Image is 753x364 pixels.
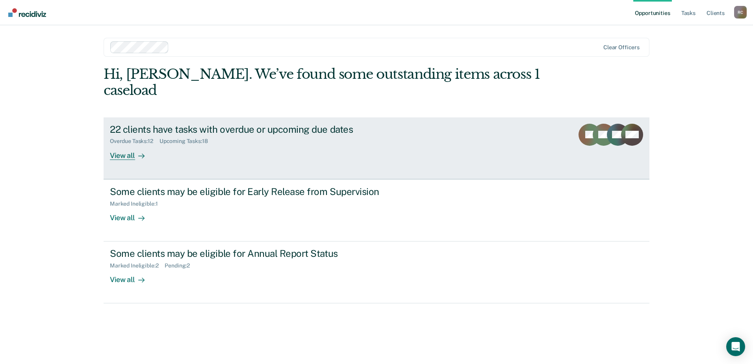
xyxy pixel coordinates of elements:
[104,66,540,98] div: Hi, [PERSON_NAME]. We’ve found some outstanding items across 1 caseload
[110,262,165,269] div: Marked Ineligible : 2
[110,248,386,259] div: Some clients may be eligible for Annual Report Status
[110,186,386,197] div: Some clients may be eligible for Early Release from Supervision
[104,117,649,179] a: 22 clients have tasks with overdue or upcoming due datesOverdue Tasks:12Upcoming Tasks:18View all
[104,241,649,303] a: Some clients may be eligible for Annual Report StatusMarked Ineligible:2Pending:2View all
[734,6,747,19] button: Profile dropdown button
[8,8,46,17] img: Recidiviz
[110,201,164,207] div: Marked Ineligible : 1
[165,262,196,269] div: Pending : 2
[110,145,154,160] div: View all
[110,138,160,145] div: Overdue Tasks : 12
[110,124,386,135] div: 22 clients have tasks with overdue or upcoming due dates
[110,269,154,284] div: View all
[734,6,747,19] div: R C
[110,207,154,222] div: View all
[726,337,745,356] div: Open Intercom Messenger
[603,44,640,51] div: Clear officers
[160,138,214,145] div: Upcoming Tasks : 18
[104,179,649,241] a: Some clients may be eligible for Early Release from SupervisionMarked Ineligible:1View all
